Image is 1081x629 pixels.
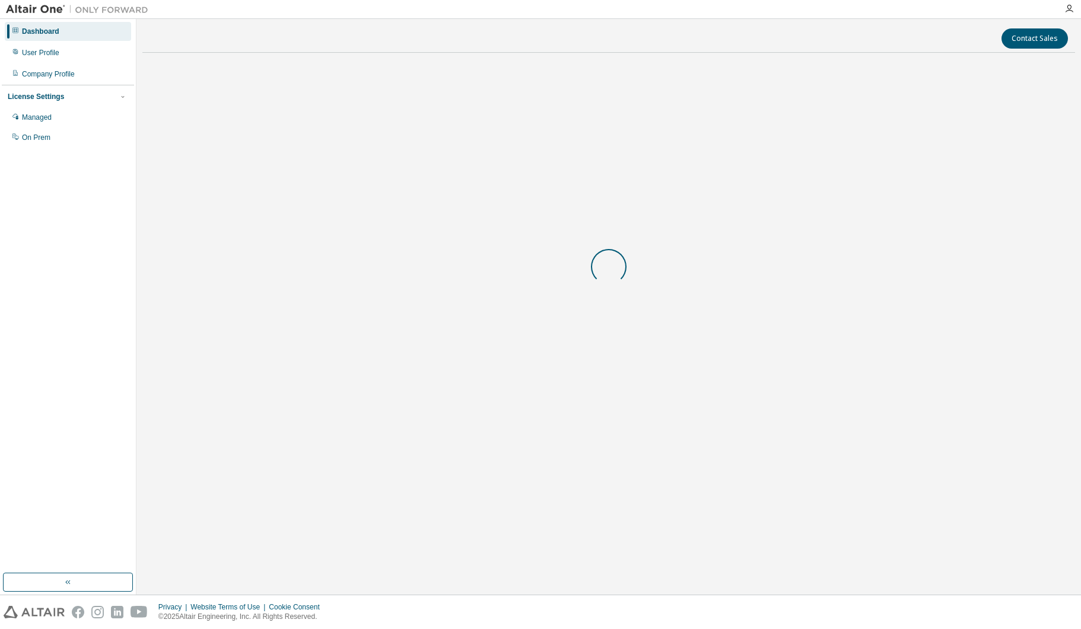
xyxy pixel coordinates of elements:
div: On Prem [22,133,50,142]
div: Website Terms of Use [190,602,269,612]
img: Altair One [6,4,154,15]
div: License Settings [8,92,64,101]
div: Managed [22,113,52,122]
img: linkedin.svg [111,606,123,618]
img: altair_logo.svg [4,606,65,618]
div: Cookie Consent [269,602,326,612]
img: youtube.svg [131,606,148,618]
div: User Profile [22,48,59,58]
p: © 2025 Altair Engineering, Inc. All Rights Reserved. [158,612,327,622]
img: facebook.svg [72,606,84,618]
button: Contact Sales [1001,28,1068,49]
div: Dashboard [22,27,59,36]
img: instagram.svg [91,606,104,618]
div: Privacy [158,602,190,612]
div: Company Profile [22,69,75,79]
